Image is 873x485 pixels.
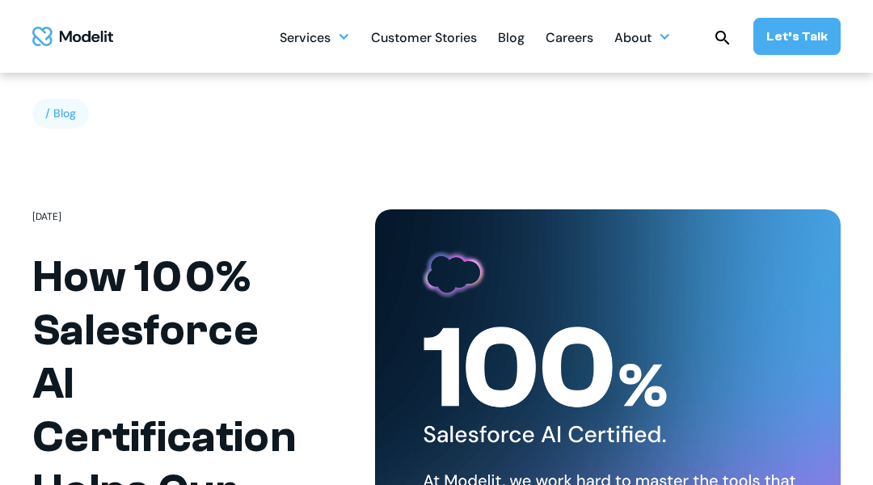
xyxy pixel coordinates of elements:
[546,21,593,53] a: Careers
[766,27,828,45] div: Let’s Talk
[32,27,113,47] a: home
[280,21,350,53] div: Services
[614,21,671,53] div: About
[498,21,525,53] a: Blog
[32,209,61,225] div: [DATE]
[498,23,525,55] div: Blog
[280,23,331,55] div: Services
[371,23,477,55] div: Customer Stories
[32,99,89,129] div: / Blog
[546,23,593,55] div: Careers
[614,23,652,55] div: About
[32,27,113,47] img: modelit logo
[371,21,477,53] a: Customer Stories
[753,18,841,55] a: Let’s Talk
